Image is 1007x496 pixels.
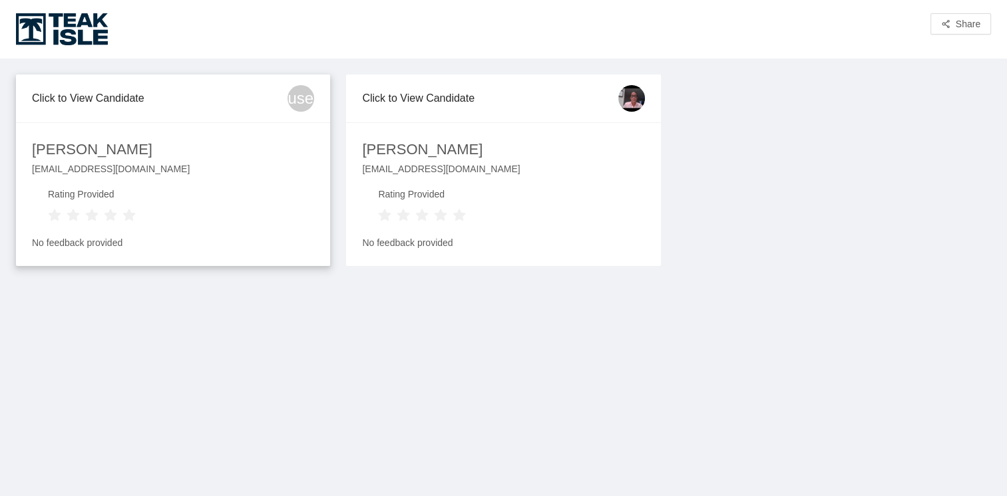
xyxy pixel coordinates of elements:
[104,209,117,222] span: star
[32,225,314,250] div: No feedback provided
[362,225,644,250] div: No feedback provided
[618,85,645,112] img: thumbnail100x100.jpg
[941,19,950,30] span: share-alt
[32,162,314,187] div: [EMAIL_ADDRESS][DOMAIN_NAME]
[85,209,99,222] span: star
[930,13,991,35] button: share-altShare
[415,209,429,222] span: star
[362,138,483,162] div: [PERSON_NAME]
[434,209,447,222] span: star
[362,162,644,187] div: [EMAIL_ADDRESS][DOMAIN_NAME]
[67,209,80,222] span: star
[48,187,136,205] div: Rating Provided
[378,187,466,205] div: Rating Provided
[32,79,288,117] div: Click to View Candidate
[122,209,136,222] span: star
[16,13,108,45] img: Teak Isle
[362,79,618,117] div: Click to View Candidate
[48,209,61,222] span: star
[378,209,391,222] span: star
[32,138,152,162] div: [PERSON_NAME]
[397,209,410,222] span: star
[956,17,980,31] span: Share
[288,85,314,112] span: user
[453,209,466,222] span: star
